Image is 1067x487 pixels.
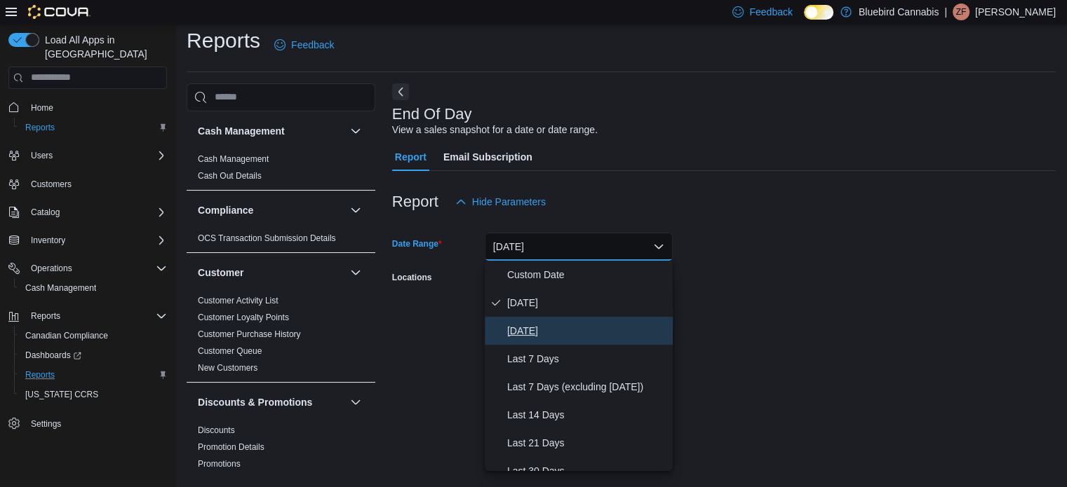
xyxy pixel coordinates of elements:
span: Reports [25,122,55,133]
a: Reports [20,119,60,136]
span: Cash Out Details [198,170,262,181]
button: Cash Management [198,124,344,138]
a: Cash Out Details [198,171,262,181]
a: Dashboards [14,345,173,365]
label: Date Range [392,238,442,249]
button: Compliance [198,203,344,217]
input: Dark Mode [804,5,833,20]
div: Discounts & Promotions [187,422,375,478]
a: Discounts [198,425,235,435]
button: [DATE] [485,233,673,261]
h3: Compliance [198,203,253,217]
h3: Discounts & Promotions [198,395,312,409]
span: Load All Apps in [GEOGRAPHIC_DATA] [39,33,167,61]
label: Locations [392,272,432,283]
span: Customer Activity List [198,295,279,306]
span: Custom Date [507,266,667,283]
span: Reports [25,308,167,324]
span: Last 7 Days [507,350,667,367]
h1: Reports [187,27,260,55]
span: Cash Management [198,153,269,165]
button: Compliance [347,202,364,219]
span: Catalog [31,207,60,218]
span: Reports [20,366,167,383]
a: Customer Loyalty Points [198,313,289,322]
button: Users [25,147,58,164]
div: Customer [187,292,375,382]
span: Users [31,150,53,161]
span: [DATE] [507,322,667,339]
button: Hide Parameters [450,188,551,216]
button: Reports [14,118,173,137]
span: Dashboards [25,350,81,361]
span: Customer Loyalty Points [198,312,289,323]
span: Promotions [198,458,241,469]
span: Home [25,99,167,116]
button: Customer [347,264,364,281]
span: Settings [31,418,61,430]
div: Compliance [187,230,375,252]
span: Cash Management [20,280,167,296]
button: Operations [25,260,78,277]
span: Reports [20,119,167,136]
button: Reports [3,306,173,326]
span: Customer Purchase History [198,329,301,340]
span: Inventory [25,232,167,249]
button: Next [392,83,409,100]
span: Dashboards [20,347,167,364]
a: Canadian Compliance [20,327,114,344]
a: Feedback [269,31,340,59]
span: Last 21 Days [507,434,667,451]
span: Feedback [291,38,334,52]
button: Settings [3,413,173,433]
button: Operations [3,259,173,278]
button: Users [3,146,173,165]
a: [US_STATE] CCRS [20,386,104,403]
a: New Customers [198,363,257,373]
a: Cash Management [20,280,102,296]
button: Discounts & Promotions [347,394,364,411]
span: Report [395,143,427,171]
p: [PERSON_NAME] [975,4,1056,20]
h3: Customer [198,266,243,280]
span: New Customers [198,362,257,373]
button: Cash Management [347,123,364,139]
a: OCS Transaction Submission Details [198,233,336,243]
a: Cash Management [198,154,269,164]
div: Cash Management [187,151,375,190]
span: Last 30 Days [507,462,667,479]
span: Canadian Compliance [20,327,167,344]
span: Reports [31,310,60,322]
span: Hide Parameters [472,195,546,209]
span: Discounts [198,425,235,436]
span: ZF [956,4,967,20]
button: Reports [25,308,66,324]
a: Promotions [198,459,241,469]
button: Discounts & Promotions [198,395,344,409]
span: Cash Management [25,282,96,294]
span: Customers [25,175,167,193]
span: Last 14 Days [507,406,667,423]
span: Customers [31,179,72,190]
h3: Cash Management [198,124,285,138]
a: Home [25,100,59,116]
span: Promotion Details [198,441,264,453]
span: Operations [31,263,72,274]
a: Customer Activity List [198,296,279,306]
a: Promotion Details [198,442,264,452]
span: Settings [25,414,167,432]
h3: End Of Day [392,106,472,123]
p: | [944,4,947,20]
button: Inventory [3,231,173,250]
a: Customers [25,176,77,193]
a: Customer Purchase History [198,329,301,339]
button: Canadian Compliance [14,326,173,345]
button: Customers [3,174,173,194]
button: Cash Management [14,278,173,298]
div: View a sales snapshot for a date or date range. [392,123,598,137]
nav: Complex example [8,92,167,470]
span: Reports [25,369,55,380]
span: Feedback [749,5,792,19]
button: Customer [198,266,344,280]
